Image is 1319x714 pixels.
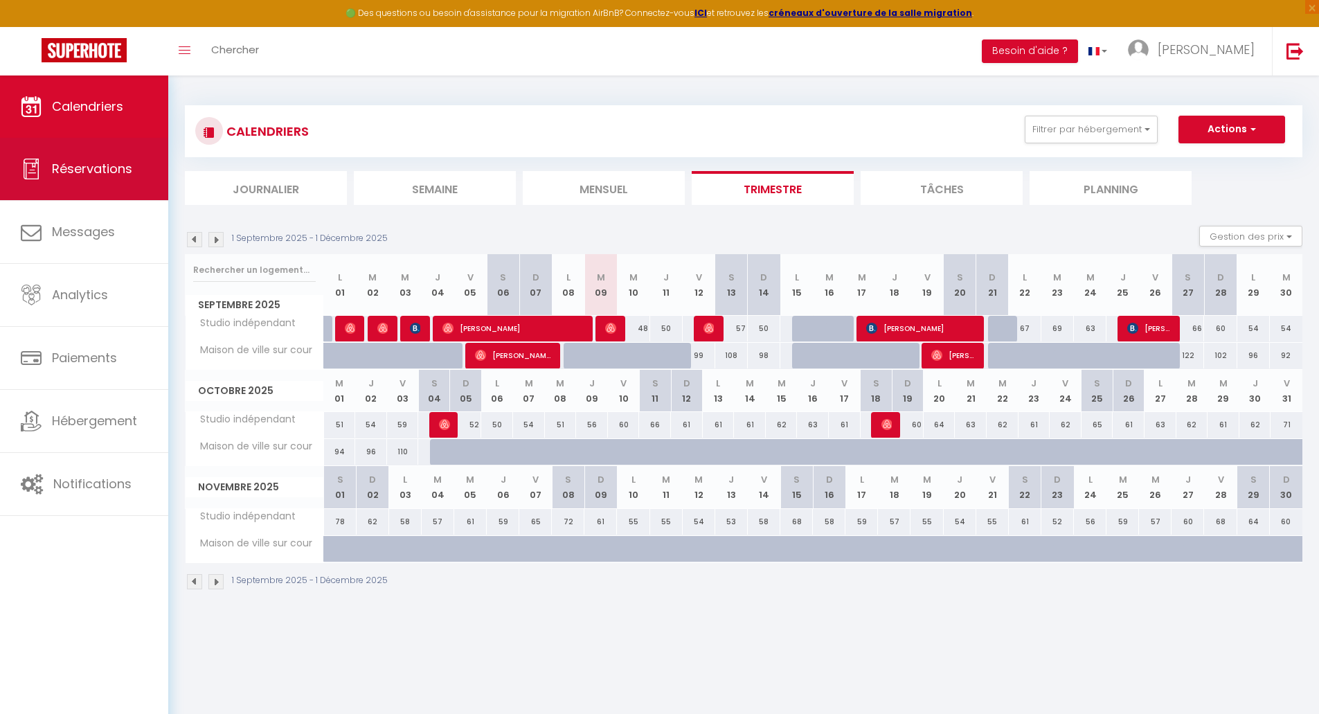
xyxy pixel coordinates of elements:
[1270,254,1302,316] th: 30
[1025,116,1158,143] button: Filtrer par hébergement
[345,315,356,341] span: [PERSON_NAME]
[639,412,671,438] div: 66
[1041,466,1074,508] th: 23
[433,473,442,486] abbr: M
[1050,412,1082,438] div: 62
[188,439,316,454] span: Maison de ville sur cour
[53,475,132,492] span: Notifications
[1106,466,1139,508] th: 25
[716,377,720,390] abbr: L
[422,509,454,535] div: 57
[1187,377,1196,390] abbr: M
[1286,42,1304,60] img: logout
[620,377,627,390] abbr: V
[357,254,389,316] th: 02
[1082,370,1113,412] th: 25
[694,473,703,486] abbr: M
[355,439,387,465] div: 96
[845,466,878,508] th: 17
[761,473,767,486] abbr: V
[338,271,342,284] abbr: L
[1284,377,1290,390] abbr: V
[387,370,419,412] th: 03
[188,343,316,358] span: Maison de ville sur cour
[1204,254,1237,316] th: 28
[728,473,734,486] abbr: J
[335,377,343,390] abbr: M
[52,412,137,429] span: Hébergement
[211,42,259,57] span: Chercher
[523,171,685,205] li: Mensuel
[873,377,879,390] abbr: S
[42,38,127,62] img: Super Booking
[1118,27,1272,75] a: ... [PERSON_NAME]
[1113,370,1145,412] th: 26
[1283,473,1290,486] abbr: D
[1074,466,1106,508] th: 24
[324,370,356,412] th: 01
[810,377,816,390] abbr: J
[387,439,419,465] div: 110
[683,377,690,390] abbr: D
[881,411,892,438] span: [PERSON_NAME]
[1022,473,1028,486] abbr: S
[466,473,474,486] abbr: M
[584,254,617,316] th: 09
[1237,254,1270,316] th: 29
[748,509,780,535] div: 58
[748,343,780,368] div: 98
[639,370,671,412] th: 11
[584,466,617,508] th: 09
[944,466,976,508] th: 20
[748,254,780,316] th: 14
[1151,473,1160,486] abbr: M
[357,466,389,508] th: 02
[748,316,780,341] div: 50
[671,370,703,412] th: 12
[389,509,422,535] div: 58
[904,377,911,390] abbr: D
[1270,466,1302,508] th: 30
[556,377,564,390] abbr: M
[890,473,899,486] abbr: M
[1145,412,1176,438] div: 63
[532,473,539,486] abbr: V
[1282,271,1291,284] abbr: M
[734,370,766,412] th: 14
[1218,473,1224,486] abbr: V
[734,412,766,438] div: 61
[525,377,533,390] abbr: M
[650,316,683,341] div: 50
[778,377,786,390] abbr: M
[589,377,595,390] abbr: J
[617,316,649,341] div: 48
[337,473,343,486] abbr: S
[422,254,454,316] th: 04
[924,412,955,438] div: 64
[355,412,387,438] div: 54
[987,412,1019,438] div: 62
[552,254,584,316] th: 08
[1113,412,1145,438] div: 61
[481,370,513,412] th: 06
[1239,412,1271,438] div: 62
[608,370,640,412] th: 10
[431,377,438,390] abbr: S
[519,254,552,316] th: 07
[1237,343,1270,368] div: 96
[663,271,669,284] abbr: J
[454,254,487,316] th: 05
[495,377,499,390] abbr: L
[324,509,357,535] div: 78
[1199,226,1302,247] button: Gestion des prix
[369,473,376,486] abbr: D
[1125,377,1132,390] abbr: D
[389,466,422,508] th: 03
[841,377,847,390] abbr: V
[766,370,798,412] th: 15
[861,370,892,412] th: 18
[703,412,735,438] div: 61
[769,7,972,19] strong: créneaux d'ouverture de la salle migration
[1019,370,1050,412] th: 23
[52,286,108,303] span: Analytics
